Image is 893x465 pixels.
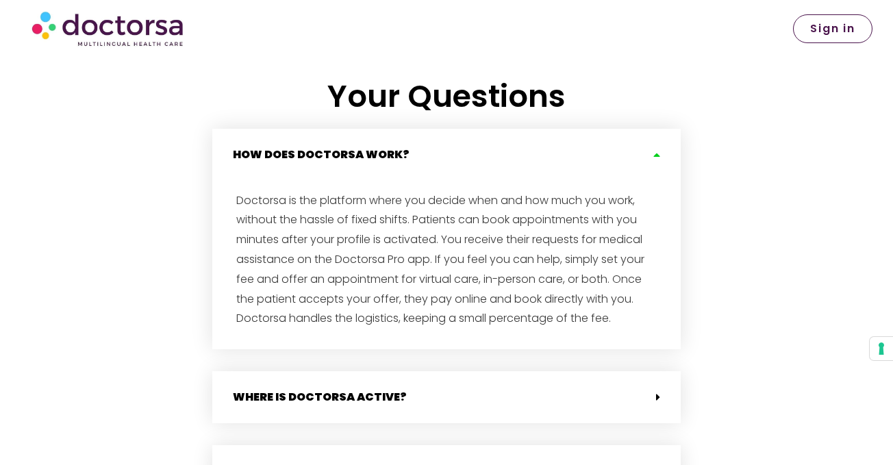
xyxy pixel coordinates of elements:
[236,191,657,329] p: Doctorsa is the platform where you decide when and how much you work, without the hassle of fixed...
[870,337,893,360] button: Your consent preferences for tracking technologies
[233,389,407,405] a: Where is Doctorsa active?
[212,129,681,181] div: How does Doctorsa work?
[212,78,681,115] h4: Your Questions
[233,147,410,162] a: How does Doctorsa work?
[212,181,681,349] div: How does Doctorsa work?
[212,371,681,423] div: Where is Doctorsa active?
[810,23,855,34] span: Sign in
[793,14,872,43] a: Sign in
